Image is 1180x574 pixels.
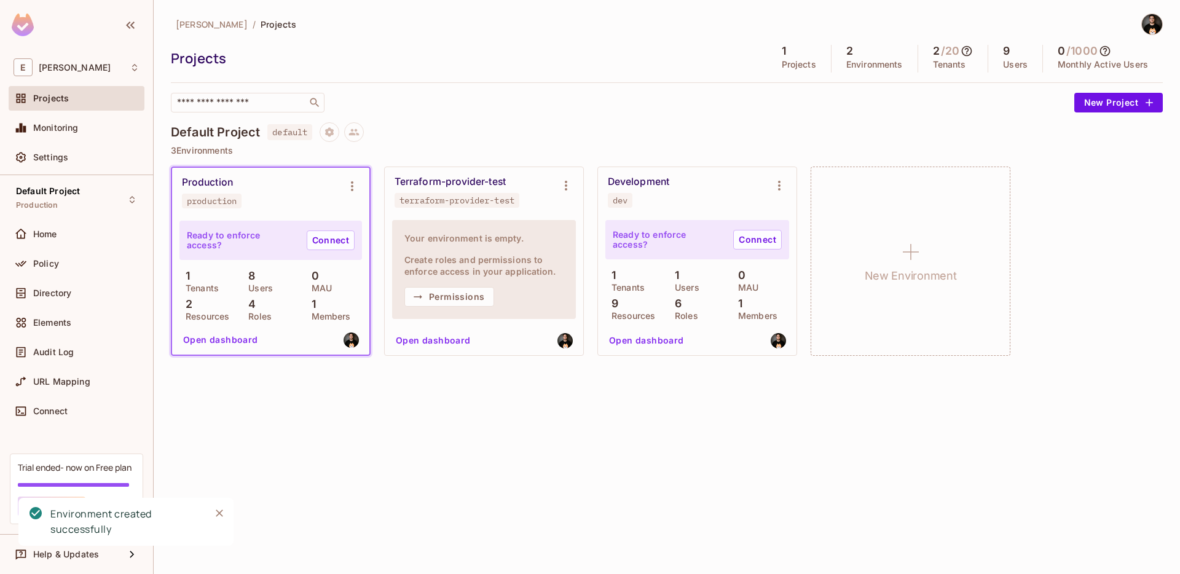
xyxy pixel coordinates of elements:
p: Users [669,283,699,293]
p: 1 [179,270,190,282]
div: dev [613,195,627,205]
p: 1 [305,298,316,310]
h4: Default Project [171,125,260,140]
span: Projects [261,18,296,30]
p: Environments [846,60,903,69]
img: eli@permit.io [771,333,786,348]
h5: 9 [1003,45,1010,57]
h5: 2 [846,45,853,57]
p: 0 [305,270,319,282]
button: New Project [1074,93,1163,112]
h1: New Environment [865,267,957,285]
span: Audit Log [33,347,74,357]
p: 3 Environments [171,146,1163,155]
p: 9 [605,297,618,310]
img: eli@permit.io [344,332,359,348]
p: Roles [242,312,272,321]
button: Environment settings [554,173,578,198]
div: Environment created successfully [50,506,200,537]
p: Projects [782,60,816,69]
p: Tenants [605,283,645,293]
p: Ready to enforce access? [187,230,297,250]
h5: / 1000 [1066,45,1098,57]
button: Open dashboard [604,331,689,350]
span: URL Mapping [33,377,90,387]
img: SReyMgAAAABJRU5ErkJggg== [12,14,34,36]
p: Users [242,283,273,293]
h5: / 20 [941,45,959,57]
h5: 1 [782,45,786,57]
h5: 2 [933,45,940,57]
div: terraform-provider-test [399,195,514,205]
p: 1 [605,269,616,281]
button: Environment settings [340,174,364,199]
div: Development [608,176,669,188]
span: Workspace: Eli [39,63,111,73]
img: eli@permit.io [557,333,573,348]
p: Tenants [933,60,966,69]
button: Open dashboard [391,331,476,350]
span: Policy [33,259,59,269]
p: Roles [669,311,698,321]
p: Members [305,312,351,321]
button: Close [210,504,229,522]
p: Users [1003,60,1028,69]
div: Production [182,176,233,189]
p: Resources [605,311,655,321]
span: Elements [33,318,71,328]
h5: 0 [1058,45,1065,57]
span: Production [16,200,58,210]
span: Settings [33,152,68,162]
p: 6 [669,297,682,310]
li: / [253,18,256,30]
p: 4 [242,298,256,310]
span: Directory [33,288,71,298]
span: [PERSON_NAME] [176,18,248,30]
span: Project settings [320,128,339,140]
div: Trial ended- now on Free plan [18,462,132,473]
span: Connect [33,406,68,416]
div: Projects [171,49,761,68]
span: Monitoring [33,123,79,133]
span: Home [33,229,57,239]
span: Default Project [16,186,80,196]
p: 2 [179,298,192,310]
p: 0 [732,269,745,281]
a: Connect [307,230,355,250]
button: Open dashboard [178,330,263,350]
p: Resources [179,312,229,321]
button: Permissions [404,287,494,307]
p: 8 [242,270,255,282]
p: Tenants [179,283,219,293]
h4: Create roles and permissions to enforce access in your application. [404,254,564,277]
p: MAU [305,283,332,293]
div: production [187,196,237,206]
img: Eli Moshkovich [1142,14,1162,34]
p: 1 [732,297,742,310]
a: Connect [733,230,782,250]
span: E [14,58,33,76]
p: 1 [669,269,679,281]
span: Projects [33,93,69,103]
span: default [267,124,312,140]
p: Members [732,311,777,321]
button: Environment settings [767,173,792,198]
p: Ready to enforce access? [613,230,723,250]
p: Monthly Active Users [1058,60,1148,69]
p: MAU [732,283,758,293]
div: Terraform-provider-test [395,176,506,188]
h4: Your environment is empty. [404,232,564,244]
